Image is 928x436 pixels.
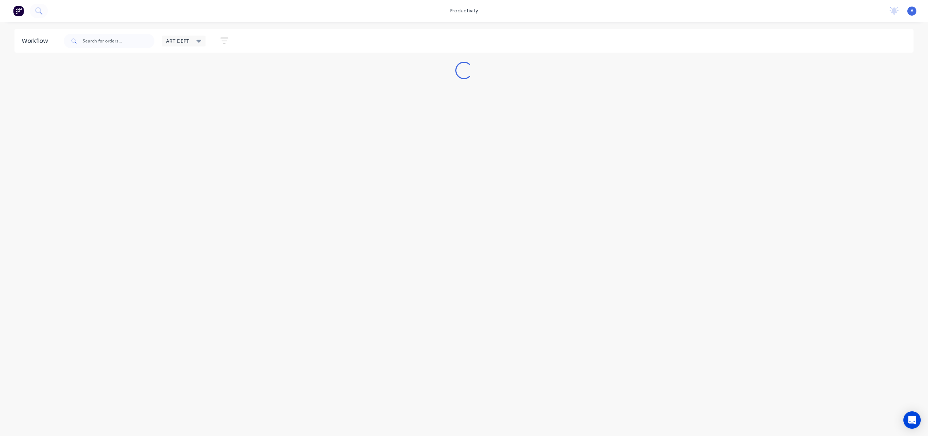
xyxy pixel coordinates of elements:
div: Workflow [22,37,51,45]
input: Search for orders... [83,34,154,48]
span: ART DEPT [166,37,189,45]
span: A [911,8,913,14]
div: productivity [447,5,482,16]
div: Open Intercom Messenger [903,411,921,429]
img: Factory [13,5,24,16]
